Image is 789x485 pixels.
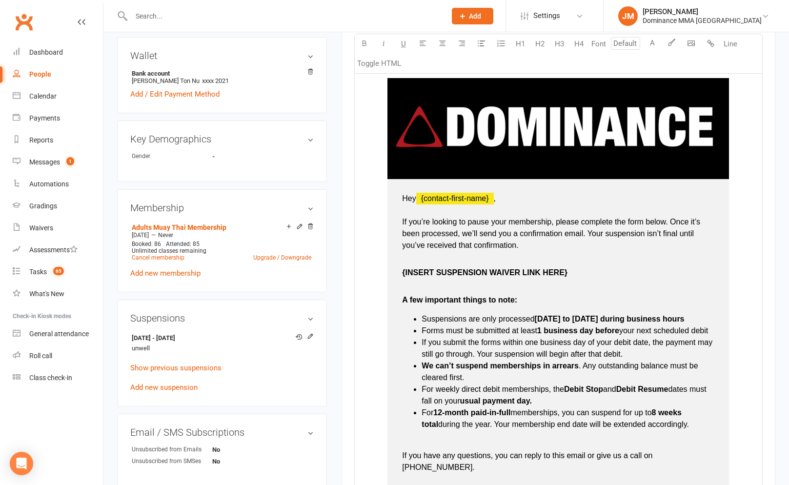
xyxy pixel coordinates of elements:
a: Calendar [13,85,103,107]
span: [DATE] [132,232,149,239]
button: Line [721,34,740,54]
span: If you’re looking to pause your membership, please complete the form below. Once it’s been proces... [402,218,702,249]
a: Add new membership [130,269,201,278]
input: Default [611,37,640,50]
span: [DATE] to [DATE] during business hours [535,315,685,323]
div: Assessments [29,246,78,254]
strong: Bank account [132,70,309,77]
img: bf3eda11-9270-46cb-9fb7-554ff1c9493e.png [387,78,729,176]
span: and [603,385,616,393]
strong: [DATE] - [DATE] [132,333,309,344]
button: Font [589,34,608,54]
a: Waivers [13,217,103,239]
button: H1 [511,34,530,54]
h3: Suspensions [130,313,314,323]
h3: Wallet [130,50,314,61]
span: Never [158,232,173,239]
span: , the [549,385,564,393]
a: Tasks 65 [13,261,103,283]
div: Roll call [29,352,52,360]
strong: - [212,153,268,160]
span: We can’t suspend memberships in arrears [422,362,579,370]
a: Cancel membership [132,254,184,261]
span: Debit Stop [564,385,603,393]
span: Forms must be submitted at least [422,326,537,335]
span: 65 [53,267,64,275]
span: Debit Resume [616,385,668,393]
a: Add new suspension [130,383,198,392]
button: Add [452,8,493,24]
span: Suspensions are only processed [422,315,534,323]
span: xxxx 2021 [202,77,229,84]
span: Add [469,12,481,20]
span: Unlimited classes remaining [132,247,206,254]
span: memberships [511,408,558,417]
a: Adults Muay Thai Membership [132,223,226,231]
button: H4 [569,34,589,54]
span: If you have any questions, you can reply to this email or give us a call on [PHONE_NUMBER]. [402,451,655,471]
button: U [394,34,413,54]
span: U [401,40,406,48]
span: Booked: 86 [132,241,161,247]
span: . Any outstanding balance must be cleared first. [422,362,700,382]
a: Class kiosk mode [13,367,103,389]
a: People [13,63,103,85]
div: Messages [29,158,60,166]
div: JM [618,6,638,26]
a: Add / Edit Payment Method [130,88,220,100]
div: Open Intercom Messenger [10,452,33,475]
div: Dominance MMA [GEOGRAPHIC_DATA] [643,16,762,25]
span: Settings [533,5,560,27]
button: Toggle HTML [355,54,404,73]
button: A [643,34,662,54]
div: What's New [29,290,64,298]
a: Messages 1 [13,151,103,173]
a: Reports [13,129,103,151]
span: , [494,194,496,202]
a: Dashboard [13,41,103,63]
a: Roll call [13,345,103,367]
div: Unsubscribed from Emails [132,445,212,454]
span: A few important things to note: [402,296,517,304]
li: [PERSON_NAME] Ton Nu [130,68,314,86]
div: Automations [29,180,69,188]
div: Class check-in [29,374,72,382]
div: Reports [29,136,53,144]
div: Dashboard [29,48,63,56]
div: Gender [132,152,212,161]
strong: No [212,458,268,465]
div: Calendar [29,92,57,100]
div: Unsubscribed from SMSes [132,457,212,466]
a: Automations [13,173,103,195]
a: Clubworx [12,10,36,34]
div: Payments [29,114,60,122]
span: Hey [402,194,416,202]
a: Gradings [13,195,103,217]
span: your next scheduled debit [619,326,708,335]
span: , the payment may still go through. Your suspension will begin after that debit. [422,338,714,358]
div: People [29,70,51,78]
div: Tasks [29,268,47,276]
span: If you submit the forms within one business day of your debit date [422,338,648,346]
div: [PERSON_NAME] [643,7,762,16]
a: What's New [13,283,103,305]
button: H3 [550,34,569,54]
span: 1 [66,157,74,165]
a: Assessments [13,239,103,261]
div: Gradings [29,202,57,210]
h3: Membership [130,202,314,213]
span: 1 business day before [537,326,619,335]
span: during the year. Your membership end date will be extended accordingly. [438,420,689,428]
button: H2 [530,34,550,54]
div: — [129,231,314,239]
strong: No [212,446,268,453]
span: {INSERT SUSPENSION WAIVER LINK HERE} [402,268,567,277]
span: , you can suspend for up to [558,408,652,417]
span: 12-month paid-in-full [433,408,510,417]
h3: Email / SMS Subscriptions [130,427,314,438]
a: Show previous suspensions [130,364,222,372]
div: Waivers [29,224,53,232]
span: For weekly direct debit memberships [422,385,549,393]
span: For [422,408,433,417]
span: Attended: 85 [166,241,200,247]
